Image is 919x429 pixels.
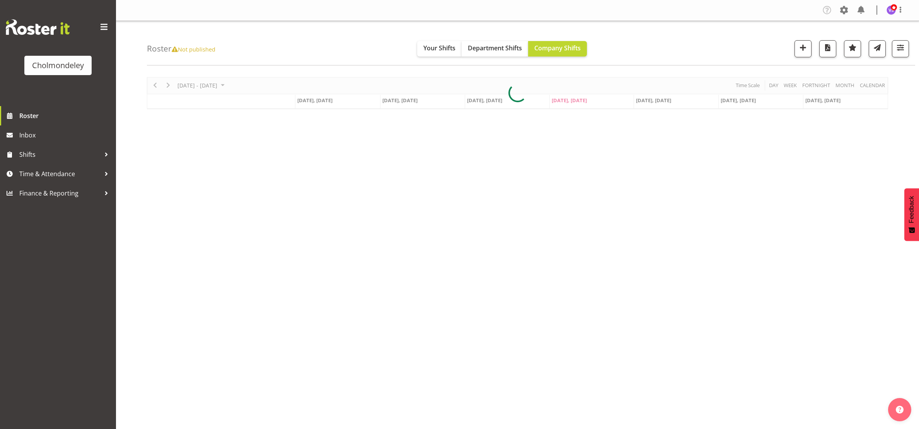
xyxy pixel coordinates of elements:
button: Highlight an important date within the roster. [844,40,861,57]
span: Time & Attendance [19,168,101,180]
img: victoria-spackman5507.jpg [887,5,896,15]
button: Filter Shifts [892,40,909,57]
button: Send a list of all shifts for the selected filtered period to all rostered employees. [869,40,886,57]
img: help-xxl-2.png [896,406,904,414]
button: Add a new shift [795,40,812,57]
span: Inbox [19,129,112,141]
span: Company Shifts [534,44,581,52]
h4: Roster [147,44,215,53]
span: Finance & Reporting [19,187,101,199]
img: Rosterit website logo [6,19,70,35]
span: Shifts [19,149,101,160]
div: Cholmondeley [32,60,84,71]
button: Download a PDF of the roster according to the set date range. [819,40,836,57]
span: Feedback [908,196,915,223]
span: Department Shifts [468,44,522,52]
button: Feedback - Show survey [904,188,919,241]
button: Company Shifts [528,41,587,57]
span: Your Shifts [423,44,455,52]
span: Not published [172,45,215,53]
button: Department Shifts [462,41,528,57]
button: Your Shifts [417,41,462,57]
span: Roster [19,110,112,122]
